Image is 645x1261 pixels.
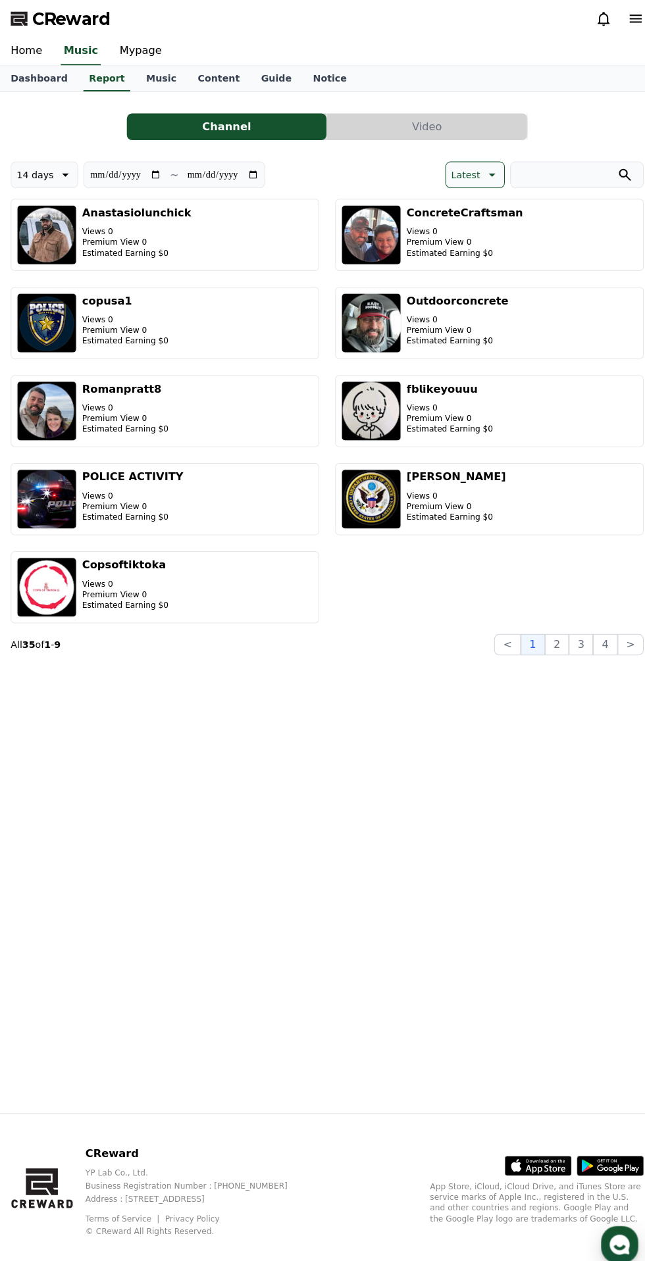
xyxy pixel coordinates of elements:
p: Views 0 [81,570,166,581]
button: 4 [584,625,608,646]
button: Anastasiolunchick Views 0 Premium View 0 Estimated Earning $0 [11,196,315,267]
h3: copusa1 [81,289,166,305]
p: Views 0 [401,483,499,494]
p: Estimated Earning $0 [81,591,166,602]
a: Notice [298,65,353,90]
h3: POLICE ACTIVITY [81,462,181,478]
a: Guide [247,65,298,90]
a: CReward [11,8,109,29]
p: Estimated Earning $0 [401,505,499,515]
button: Copsoftiktoka Views 0 Premium View 0 Estimated Earning $0 [11,543,315,614]
button: Outdoorconcrete Views 0 Premium View 0 Estimated Earning $0 [330,283,634,354]
p: 14 days [16,163,53,182]
h3: [PERSON_NAME] [401,462,499,478]
p: All of - [11,629,60,642]
p: Premium View 0 [81,407,166,418]
button: Video [322,112,519,138]
button: 14 days [11,159,77,185]
p: Views 0 [81,223,188,234]
a: Content [184,65,247,90]
strong: 1 [43,630,50,641]
button: 2 [537,625,561,646]
strong: 9 [53,630,60,641]
button: copusa1 Views 0 Premium View 0 Estimated Earning $0 [11,283,315,354]
button: < [487,625,513,646]
p: Estimated Earning $0 [81,244,188,255]
p: Premium View 0 [81,320,166,331]
h3: Outdoorconcrete [401,289,502,305]
h3: Romanpratt8 [81,376,166,391]
img: Copsoftiktoka [16,549,76,608]
button: > [609,625,634,646]
a: Terms of Service [84,1197,159,1206]
a: Privacy Policy [163,1197,217,1206]
p: Premium View 0 [401,234,515,244]
p: Premium View 0 [401,320,502,331]
p: Premium View 0 [81,494,181,505]
a: Settings [170,417,253,450]
button: 3 [561,625,584,646]
p: YP Lab Co., Ltd. [84,1150,305,1161]
h3: Copsoftiktoka [81,549,166,565]
p: App Store, iCloud, iCloud Drive, and iTunes Store are service marks of Apple Inc., registered in ... [424,1164,634,1206]
button: ConcreteCraftsman Views 0 Premium View 0 Estimated Earning $0 [330,196,634,267]
p: Views 0 [401,397,486,407]
h3: ConcreteCraftsman [401,202,515,218]
img: copusa1 [16,289,76,348]
p: Premium View 0 [401,407,486,418]
img: Alex law [336,462,396,522]
a: Music [134,65,184,90]
p: Views 0 [81,310,166,320]
p: Premium View 0 [81,234,188,244]
a: Report [82,65,128,90]
p: ~ [167,164,176,180]
a: Home [4,417,87,450]
p: Address : [STREET_ADDRESS] [84,1177,305,1187]
span: CReward [32,8,109,29]
button: Latest [439,159,498,185]
img: Outdoorconcrete [336,289,396,348]
p: Premium View 0 [401,494,499,505]
img: POLICE ACTIVITY [16,462,76,522]
img: Anastasiolunchick [16,202,76,261]
p: Views 0 [401,310,502,320]
span: Home [34,437,57,447]
p: Latest [445,163,473,182]
button: Channel [125,112,322,138]
button: Romanpratt8 Views 0 Premium View 0 Estimated Earning $0 [11,370,315,441]
p: Views 0 [401,223,515,234]
p: Estimated Earning $0 [81,418,166,428]
p: Estimated Earning $0 [401,244,515,255]
span: Settings [195,437,227,447]
p: Estimated Earning $0 [81,331,166,341]
p: Estimated Earning $0 [401,418,486,428]
a: Mypage [107,37,170,64]
img: Romanpratt8 [16,376,76,435]
a: Messages [87,417,170,450]
p: Views 0 [81,397,166,407]
img: 𝗳𝗯𝗹𝗶𝗸𝗲𝘆𝗼𝘂𝘂𝘂 [336,376,396,435]
p: Views 0 [81,483,181,494]
span: Messages [109,437,148,448]
a: Music [60,37,99,64]
h3: 𝗳𝗯𝗹𝗶𝗸𝗲𝘆𝗼𝘂𝘂𝘂 [401,376,486,391]
h3: Anastasiolunchick [81,202,188,218]
p: Estimated Earning $0 [401,331,502,341]
img: ConcreteCraftsman [336,202,396,261]
p: CReward [84,1129,305,1145]
p: Estimated Earning $0 [81,505,181,515]
button: 1 [513,625,537,646]
button: [PERSON_NAME] Views 0 Premium View 0 Estimated Earning $0 [330,457,634,528]
p: Business Registration Number : [PHONE_NUMBER] [84,1164,305,1174]
p: © CReward All Rights Reserved. [84,1208,305,1219]
button: 𝗳𝗯𝗹𝗶𝗸𝗲𝘆𝗼𝘂𝘂𝘂 Views 0 Premium View 0 Estimated Earning $0 [330,370,634,441]
button: POLICE ACTIVITY Views 0 Premium View 0 Estimated Earning $0 [11,457,315,528]
strong: 35 [22,630,34,641]
p: Premium View 0 [81,581,166,591]
a: Video [322,112,520,138]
